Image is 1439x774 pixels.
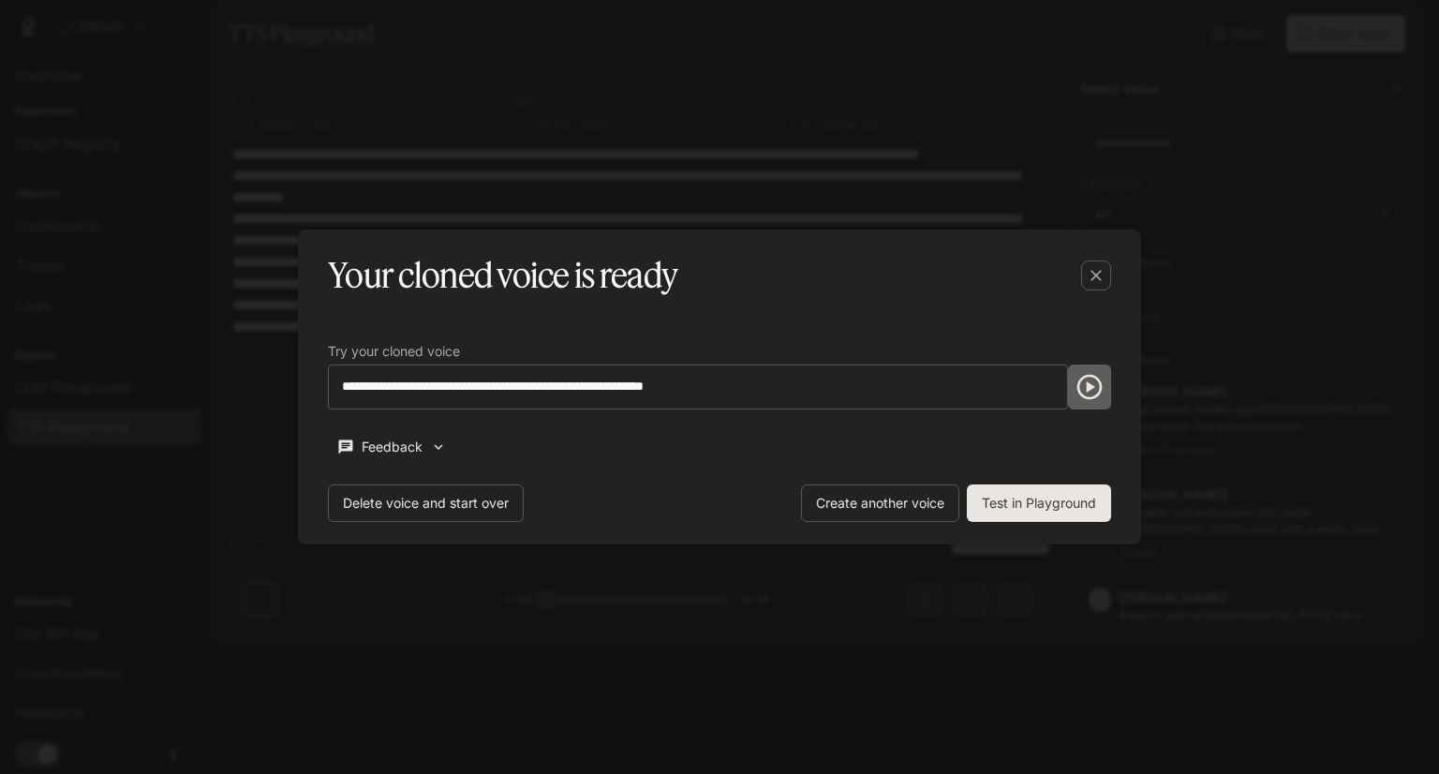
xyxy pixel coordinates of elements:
button: Feedback [328,432,455,463]
h5: Your cloned voice is ready [328,252,677,299]
button: Test in Playground [967,484,1111,522]
button: Create another voice [801,484,959,522]
button: Delete voice and start over [328,484,524,522]
p: Try your cloned voice [328,345,460,358]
